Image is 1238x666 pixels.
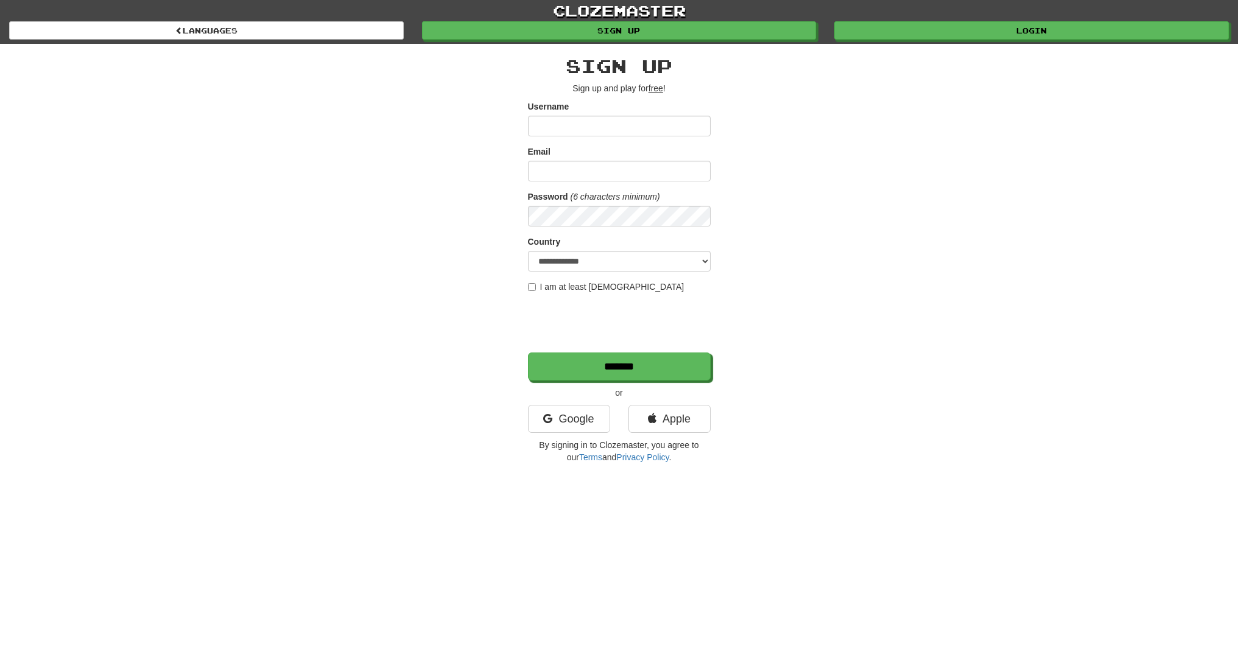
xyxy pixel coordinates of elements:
[528,191,568,203] label: Password
[528,56,711,76] h2: Sign up
[422,21,817,40] a: Sign up
[528,439,711,463] p: By signing in to Clozemaster, you agree to our and .
[528,281,684,293] label: I am at least [DEMOGRAPHIC_DATA]
[528,145,550,158] label: Email
[628,405,711,433] a: Apple
[528,100,569,113] label: Username
[528,82,711,94] p: Sign up and play for !
[571,192,660,202] em: (6 characters minimum)
[528,299,713,346] iframe: reCAPTCHA
[616,452,669,462] a: Privacy Policy
[528,236,561,248] label: Country
[528,283,536,291] input: I am at least [DEMOGRAPHIC_DATA]
[579,452,602,462] a: Terms
[9,21,404,40] a: Languages
[834,21,1229,40] a: Login
[649,83,663,93] u: free
[528,405,610,433] a: Google
[528,387,711,399] p: or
